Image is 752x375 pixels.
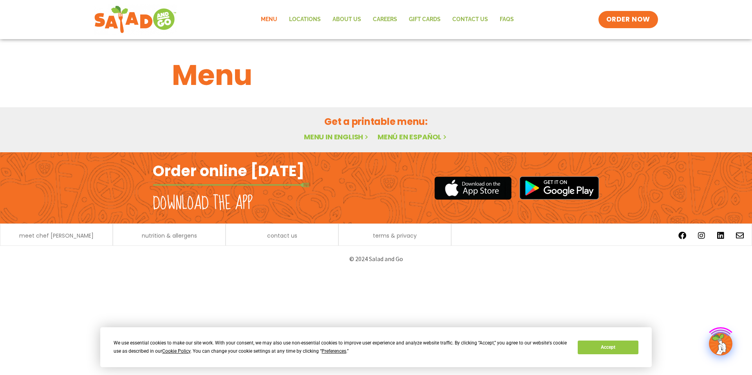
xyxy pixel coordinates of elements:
h1: Menu [172,54,580,96]
a: Menú en español [378,132,448,142]
a: terms & privacy [373,233,417,238]
a: Menu in English [304,132,370,142]
div: Cookie Consent Prompt [100,327,652,367]
img: appstore [434,175,512,201]
a: Careers [367,11,403,29]
a: nutrition & allergens [142,233,197,238]
a: GIFT CARDS [403,11,446,29]
h2: Order online [DATE] [153,161,304,180]
a: FAQs [494,11,520,29]
div: We use essential cookies to make our site work. With your consent, we may also use non-essential ... [114,339,568,355]
a: meet chef [PERSON_NAME] [19,233,94,238]
a: Menu [255,11,283,29]
nav: Menu [255,11,520,29]
a: About Us [327,11,367,29]
span: ORDER NOW [606,15,650,24]
span: Preferences [322,348,346,354]
span: Cookie Policy [162,348,190,354]
a: Contact Us [446,11,494,29]
img: google_play [519,176,599,200]
a: Locations [283,11,327,29]
a: ORDER NOW [598,11,658,28]
h2: Download the app [153,193,253,215]
h2: Get a printable menu: [172,115,580,128]
a: contact us [267,233,297,238]
button: Accept [578,341,638,354]
img: new-SAG-logo-768×292 [94,4,177,35]
p: © 2024 Salad and Go [157,254,595,264]
img: fork [153,183,309,187]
